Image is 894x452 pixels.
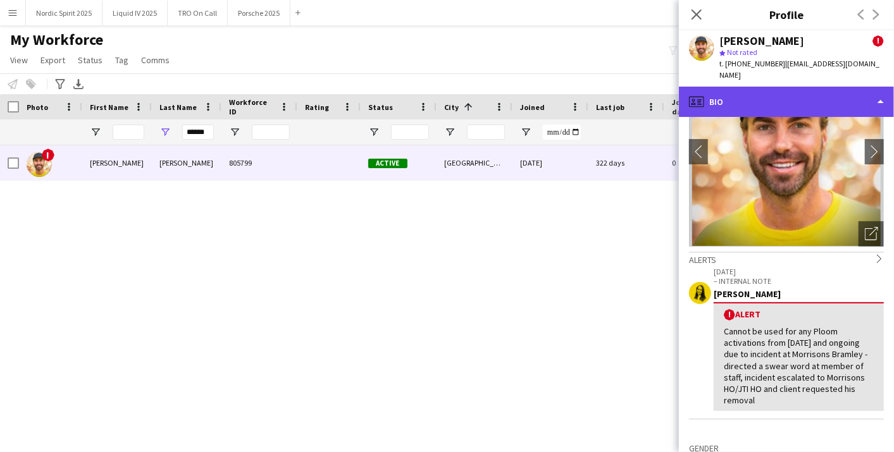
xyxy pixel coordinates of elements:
a: Comms [136,52,175,68]
button: Open Filter Menu [520,126,531,138]
div: 805799 [221,145,297,180]
span: Joined [520,102,545,112]
app-action-btn: Export XLSX [71,76,86,92]
p: [DATE] [714,267,884,276]
a: Export [35,52,70,68]
span: Photo [27,102,48,112]
div: [PERSON_NAME] [82,145,152,180]
button: Open Filter Menu [159,126,171,138]
a: Status [73,52,108,68]
h3: Profile [679,6,894,23]
span: Status [78,54,102,66]
div: Cannot be used for any Ploom activations from [DATE] and ongoing due to incident at Morrisons Bra... [724,326,874,406]
div: Alert [724,308,874,321]
button: Open Filter Menu [444,126,456,138]
div: [DATE] [512,145,588,180]
span: My Workforce [10,30,103,49]
span: Jobs (last 90 days) [672,97,724,116]
span: Rating [305,102,329,112]
div: Alerts [689,252,884,266]
button: Open Filter Menu [368,126,380,138]
img: Luke Peters [27,152,52,177]
span: ! [872,35,884,47]
div: [GEOGRAPHIC_DATA] [437,145,512,180]
input: Joined Filter Input [543,125,581,140]
input: City Filter Input [467,125,505,140]
a: View [5,52,33,68]
button: Open Filter Menu [229,126,240,138]
span: Active [368,159,407,168]
button: Nordic Spirit 2025 [26,1,102,25]
input: First Name Filter Input [113,125,144,140]
div: [PERSON_NAME] [152,145,221,180]
div: Open photos pop-in [859,221,884,247]
app-action-btn: Advanced filters [53,76,68,92]
button: Porsche 2025 [228,1,290,25]
input: Workforce ID Filter Input [252,125,290,140]
span: ! [42,149,54,161]
span: | [EMAIL_ADDRESS][DOMAIN_NAME] [719,59,879,80]
span: Tag [115,54,128,66]
span: Last Name [159,102,197,112]
div: 322 days [588,145,664,180]
input: Last Name Filter Input [182,125,214,140]
span: Export [40,54,65,66]
div: Bio [679,87,894,117]
button: TRO On Call [168,1,228,25]
div: [PERSON_NAME] [719,35,804,47]
div: 0 [664,145,747,180]
span: First Name [90,102,128,112]
span: Comms [141,54,170,66]
span: Last job [596,102,624,112]
span: Not rated [727,47,757,57]
input: Status Filter Input [391,125,429,140]
span: t. [PHONE_NUMBER] [719,59,785,68]
button: Liquid IV 2025 [102,1,168,25]
button: Open Filter Menu [90,126,101,138]
a: Tag [110,52,133,68]
span: Status [368,102,393,112]
span: ! [724,309,735,321]
span: City [444,102,459,112]
p: – INTERNAL NOTE [714,276,884,286]
span: View [10,54,28,66]
img: Crew avatar or photo [689,57,884,247]
span: Workforce ID [229,97,275,116]
div: [PERSON_NAME] [714,288,884,300]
